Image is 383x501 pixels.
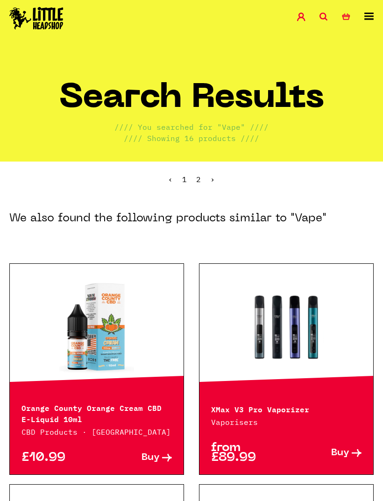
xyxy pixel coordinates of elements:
span: Buy [142,453,160,463]
p: from £89.99 [211,443,286,463]
h1: Search Results [59,83,324,121]
li: Next » [210,176,215,183]
a: « Previous [168,175,173,184]
p: CBD Products · [GEOGRAPHIC_DATA] [21,426,172,437]
h3: We also found the following products similar to "Vape" [9,211,326,226]
span: Buy [331,448,349,458]
span: › [210,175,215,184]
a: Buy [97,453,172,463]
p: £10.99 [21,453,97,463]
span: 2 [196,175,201,184]
p: XMax V3 Pro Vaporizer [211,403,362,414]
p: //// Showing 16 products //// [124,133,259,144]
img: Little Head Shop Logo [9,7,64,29]
a: 1 [182,175,187,184]
p: Vaporisers [211,416,362,428]
p: //// You searched for "Vape" //// [114,121,269,133]
p: Orange County Orange Cream CBD E-Liquid 10ml [21,402,172,424]
a: Buy [286,443,362,463]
